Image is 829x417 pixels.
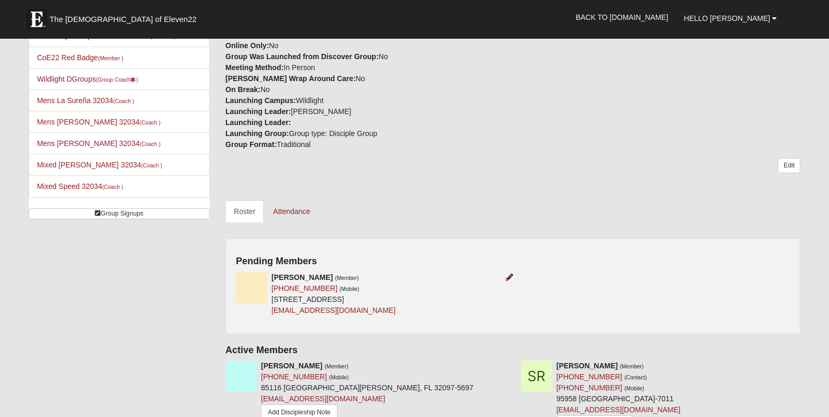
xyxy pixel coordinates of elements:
[140,141,161,147] small: (Coach )
[329,374,349,380] small: (Mobile)
[684,14,770,22] span: Hello [PERSON_NAME]
[98,55,123,61] small: (Member )
[271,273,333,281] strong: [PERSON_NAME]
[324,363,348,369] small: (Member)
[265,200,319,222] a: Attendance
[225,41,269,50] strong: Online Only:
[676,5,785,31] a: Hello [PERSON_NAME]
[140,119,161,126] small: (Coach )
[339,286,359,292] small: (Mobile)
[225,345,800,356] h4: Active Members
[225,129,289,138] strong: Launching Group:
[225,107,291,116] strong: Launching Leader:
[620,363,644,369] small: (Member)
[102,184,123,190] small: (Coach )
[37,182,123,190] a: Mixed Speed 32034(Coach )
[271,306,395,314] a: [EMAIL_ADDRESS][DOMAIN_NAME]
[225,118,291,127] strong: Launching Leader:
[261,395,385,403] a: [EMAIL_ADDRESS][DOMAIN_NAME]
[225,52,379,61] strong: Group Was Launched from Discover Group:
[21,4,230,30] a: The [DEMOGRAPHIC_DATA] of Eleven22
[113,98,134,104] small: (Coach )
[236,256,790,267] h4: Pending Members
[624,374,647,380] small: (Contact)
[261,373,327,381] a: [PHONE_NUMBER]
[557,384,622,392] a: [PHONE_NUMBER]
[568,4,676,30] a: Back to [DOMAIN_NAME]
[50,14,197,25] span: The [DEMOGRAPHIC_DATA] of Eleven22
[225,74,356,83] strong: [PERSON_NAME] Wrap Around Care:
[37,139,161,148] a: Mens [PERSON_NAME] 32034(Coach )
[37,75,138,83] a: Wildlight DGroups(Group Coach)
[26,9,47,30] img: Eleven22 logo
[225,85,260,94] strong: On Break:
[37,53,123,62] a: CoE22 Red Badge(Member )
[557,373,622,381] a: [PHONE_NUMBER]
[37,96,134,105] a: Mens La Sureña 32034(Coach )
[624,385,644,391] small: (Mobile)
[225,96,296,105] strong: Launching Campus:
[557,362,618,370] strong: [PERSON_NAME]
[261,362,322,370] strong: [PERSON_NAME]
[335,275,359,281] small: (Member)
[37,161,162,169] a: Mixed [PERSON_NAME] 32034(Coach )
[225,200,264,222] a: Roster
[778,158,800,173] a: Edit
[37,118,161,126] a: Mens [PERSON_NAME] 32034(Coach )
[96,76,138,83] small: (Group Coach )
[271,284,337,292] a: [PHONE_NUMBER]
[225,63,283,72] strong: Meeting Method:
[141,162,162,168] small: (Coach )
[29,208,210,219] a: Group Signups
[271,272,395,316] div: [STREET_ADDRESS]
[225,140,277,149] strong: Group Format:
